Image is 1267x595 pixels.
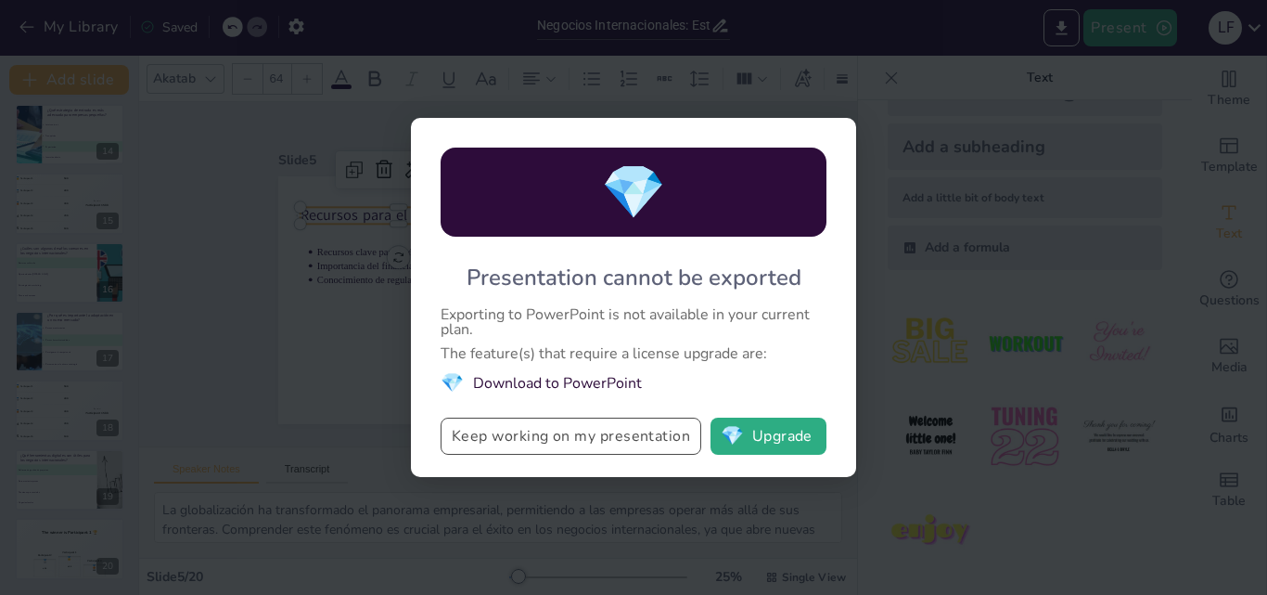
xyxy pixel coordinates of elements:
[441,370,826,395] li: Download to PowerPoint
[721,427,744,446] span: diamond
[441,346,826,361] div: The feature(s) that require a license upgrade are:
[710,418,826,455] button: diamondUpgrade
[601,157,666,228] span: diamond
[441,307,826,337] div: Exporting to PowerPoint is not available in your current plan.
[467,263,801,292] div: Presentation cannot be exported
[441,370,464,395] span: diamond
[441,418,701,455] button: Keep working on my presentation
